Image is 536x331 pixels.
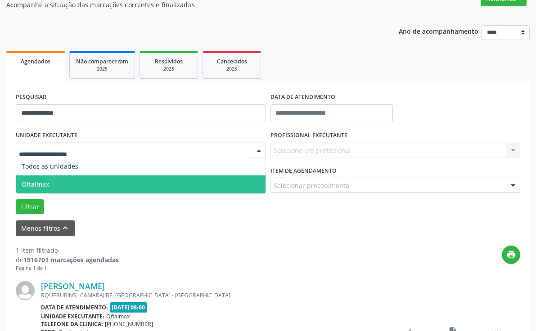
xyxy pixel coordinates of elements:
[16,220,75,236] button: Menos filtroskeyboard_arrow_up
[146,66,191,72] div: 2025
[155,58,183,65] span: Resolvidos
[21,58,50,65] span: Agendados
[506,250,516,259] i: print
[106,313,130,320] span: Oftalmax
[60,223,70,233] i: keyboard_arrow_up
[76,66,128,72] div: 2025
[16,199,44,215] button: Filtrar
[22,162,78,170] span: Todos as unidades
[16,129,77,143] label: UNIDADE EXECUTANTE
[23,255,119,264] strong: 1916701 marcações agendadas
[399,25,478,36] p: Ano de acompanhamento
[217,58,247,65] span: Cancelados
[270,90,335,104] label: DATA DE ATENDIMENTO
[16,255,119,264] div: de
[270,129,347,143] label: PROFISSIONAL EXECUTANTE
[41,291,385,299] div: RQUERUBINS , CAMARAJIBE, [GEOGRAPHIC_DATA] - [GEOGRAPHIC_DATA]
[16,90,46,104] label: PESQUISAR
[41,313,104,320] b: Unidade executante:
[41,281,105,291] a: [PERSON_NAME]
[502,246,520,264] button: print
[16,281,35,300] img: img
[110,302,148,313] span: [DATE] 08:00
[76,58,128,65] span: Não compareceram
[105,320,153,328] span: [PHONE_NUMBER]
[209,66,254,72] div: 2025
[41,304,108,311] b: Data de atendimento:
[16,264,119,272] div: Página 1 de 1
[16,246,119,255] div: 1 item filtrado
[22,180,49,188] span: Oftalmax
[274,181,349,190] span: Selecionar procedimento
[270,164,337,178] label: Item de agendamento
[41,320,103,328] b: Telefone da clínica:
